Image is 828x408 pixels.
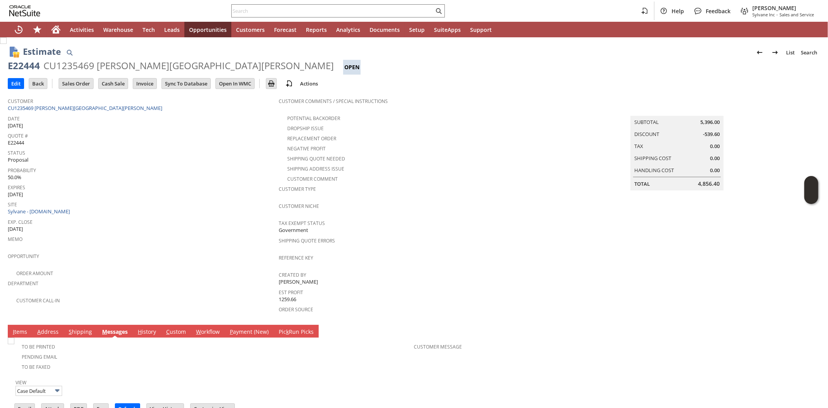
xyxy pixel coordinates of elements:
span: [PERSON_NAME] [279,278,318,286]
span: E22444 [8,139,24,146]
iframe: Click here to launch Oracle Guided Learning Help Panel [804,176,818,204]
a: Home [47,22,65,37]
span: Warehouse [103,26,133,33]
a: Sylvane - [DOMAIN_NAME] [8,208,72,215]
a: Replacement Order [287,135,336,142]
a: Est Profit [279,289,303,296]
img: Previous [755,48,764,57]
input: Print [266,78,276,89]
a: Created By [279,272,306,278]
a: Address [35,328,61,337]
a: Support [465,22,496,37]
span: 5,396.00 [700,119,720,126]
span: 0.00 [710,143,720,150]
span: Feedback [706,7,731,15]
a: Customer Message [414,343,462,350]
a: Reference Key [279,255,313,261]
div: Open [343,60,361,75]
a: Opportunities [184,22,231,37]
input: Back [29,78,47,89]
span: 1259.66 [279,296,296,303]
span: P [230,328,233,335]
a: Messages [100,328,130,337]
a: Warehouse [99,22,138,37]
a: Reports [301,22,332,37]
a: Negative Profit [287,145,326,152]
svg: Shortcuts [33,25,42,34]
a: Expires [8,184,25,191]
img: Print [267,79,276,88]
a: Workflow [194,328,222,337]
a: Pending Email [22,354,57,360]
a: Department [8,280,38,287]
a: Customer [8,98,33,105]
a: Shipping Quote Errors [279,237,335,244]
a: Activities [65,22,99,37]
span: M [102,328,107,335]
img: More Options [53,386,62,395]
span: Leads [164,26,180,33]
a: Shipping Quote Needed [287,155,345,162]
a: Shipping Cost [634,155,671,162]
span: Documents [370,26,400,33]
span: S [69,328,72,335]
a: To Be Faxed [22,364,50,370]
input: Invoice [133,78,156,89]
span: 0.00 [710,167,720,174]
a: Customer Type [279,186,316,192]
a: Search [798,46,820,59]
span: Tech [142,26,155,33]
h1: Estimate [23,45,61,58]
span: A [37,328,41,335]
a: Opportunity [8,253,39,260]
span: 4,856.40 [698,180,720,188]
span: SuiteApps [434,26,461,33]
span: -539.60 [703,131,720,138]
span: [DATE] [8,122,23,129]
a: Customer Call-in [16,297,60,304]
span: Analytics [336,26,360,33]
span: [DATE] [8,225,23,233]
span: 0.00 [710,155,720,162]
a: Order Source [279,306,313,313]
span: Setup [409,26,425,33]
svg: Search [434,6,443,16]
a: Status [8,150,25,156]
img: Next [771,48,780,57]
a: SuiteApps [429,22,465,37]
span: H [138,328,142,335]
img: Quick Find [65,48,74,57]
span: Help [672,7,684,15]
a: Subtotal [634,119,659,126]
caption: Summary [630,103,724,116]
a: Shipping [67,328,94,337]
a: Probability [8,167,36,174]
div: CU1235469 [PERSON_NAME][GEOGRAPHIC_DATA][PERSON_NAME] [43,59,334,72]
span: Opportunities [189,26,227,33]
a: Memo [8,236,23,242]
div: E22444 [8,59,40,72]
span: Forecast [274,26,297,33]
a: Leads [160,22,184,37]
span: - [776,12,778,17]
a: Customer Niche [279,203,319,209]
a: Dropship Issue [287,125,324,132]
input: Sync To Database [162,78,210,89]
span: [PERSON_NAME] [752,4,814,12]
input: Open In WMC [216,78,254,89]
a: Tax Exempt Status [279,220,325,227]
a: Exp. Close [8,219,33,225]
input: Search [232,6,434,16]
a: Actions [297,80,321,87]
a: List [783,46,798,59]
a: To Be Printed [22,343,55,350]
span: [DATE] [8,191,23,198]
a: Analytics [332,22,365,37]
a: Items [11,328,29,337]
a: Shipping Address Issue [287,166,344,172]
a: Potential Backorder [287,115,340,122]
a: History [136,328,158,337]
input: Sales Order [59,78,93,89]
svg: Recent Records [14,25,23,34]
span: W [196,328,201,335]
